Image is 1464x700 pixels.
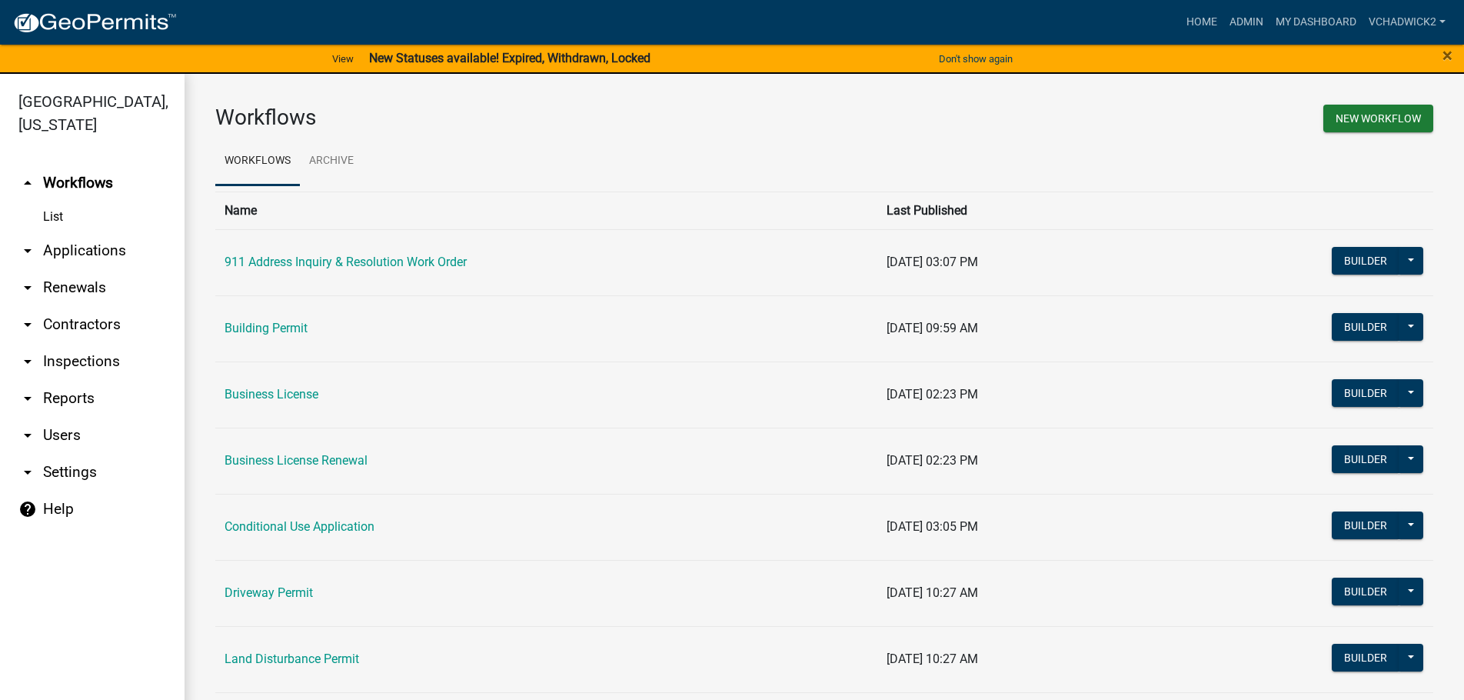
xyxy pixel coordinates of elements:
span: [DATE] 03:07 PM [887,255,978,269]
a: 911 Address Inquiry & Resolution Work Order [225,255,467,269]
button: Builder [1332,247,1399,275]
i: arrow_drop_down [18,278,37,297]
span: [DATE] 10:27 AM [887,652,978,666]
h3: Workflows [215,105,813,131]
i: arrow_drop_down [18,242,37,260]
button: Close [1442,46,1452,65]
button: Builder [1332,313,1399,341]
button: Builder [1332,644,1399,672]
i: arrow_drop_down [18,389,37,408]
a: My Dashboard [1269,8,1363,37]
a: Workflows [215,137,300,186]
button: Builder [1332,445,1399,473]
strong: New Statuses available! Expired, Withdrawn, Locked [369,51,650,65]
button: Builder [1332,379,1399,407]
button: Builder [1332,512,1399,539]
a: Driveway Permit [225,585,313,600]
i: help [18,500,37,518]
a: Home [1180,8,1223,37]
button: Don't show again [933,46,1019,72]
a: Conditional Use Application [225,519,374,534]
span: [DATE] 02:23 PM [887,387,978,402]
a: Admin [1223,8,1269,37]
span: [DATE] 09:59 AM [887,321,978,335]
button: New Workflow [1323,105,1433,132]
i: arrow_drop_down [18,315,37,334]
span: [DATE] 03:05 PM [887,519,978,534]
a: View [326,46,360,72]
i: arrow_drop_up [18,174,37,192]
a: Building Permit [225,321,308,335]
span: [DATE] 10:27 AM [887,585,978,600]
span: × [1442,45,1452,66]
a: Archive [300,137,363,186]
a: VChadwick2 [1363,8,1452,37]
th: Name [215,192,877,229]
span: [DATE] 02:23 PM [887,453,978,468]
i: arrow_drop_down [18,463,37,482]
a: Business License [225,387,318,402]
i: arrow_drop_down [18,352,37,371]
i: arrow_drop_down [18,426,37,445]
a: Land Disturbance Permit [225,652,359,666]
a: Business License Renewal [225,453,368,468]
button: Builder [1332,578,1399,605]
th: Last Published [877,192,1153,229]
